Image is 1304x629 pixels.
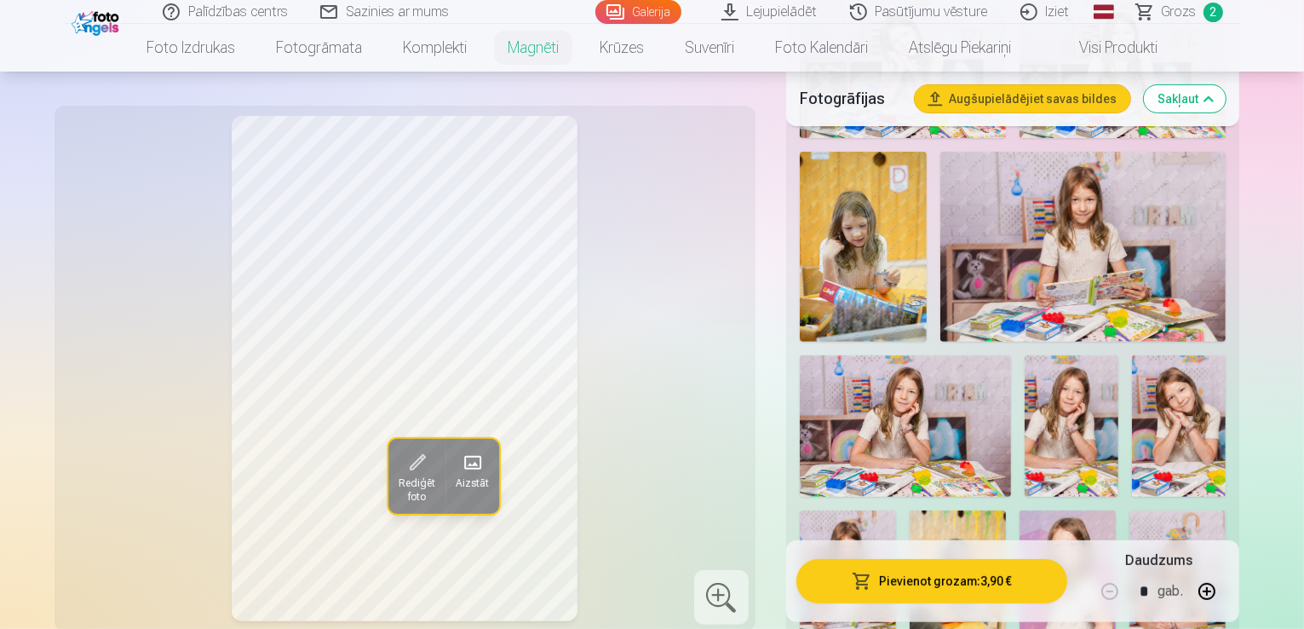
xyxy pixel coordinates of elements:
img: /fa1 [72,7,124,36]
a: Visi produkti [1031,24,1178,72]
a: Krūzes [579,24,664,72]
h5: Daudzums [1125,551,1192,571]
button: Pievienot grozam:3,90 € [796,559,1068,603]
a: Foto izdrukas [126,24,256,72]
h5: Fotogrāfijas [800,87,902,111]
div: gab. [1158,571,1183,612]
a: Magnēti [487,24,579,72]
span: Rediģēt foto [398,476,434,504]
a: Fotogrāmata [256,24,382,72]
a: Suvenīri [664,24,755,72]
a: Komplekti [382,24,487,72]
button: Rediģēt foto [388,439,445,514]
button: Sakļaut [1144,85,1226,113]
a: Foto kalendāri [755,24,888,72]
span: 2 [1203,3,1223,22]
button: Augšupielādējiet savas bildes [915,85,1130,113]
span: Grozs [1162,2,1197,22]
span: Aizstāt [455,476,488,490]
a: Atslēgu piekariņi [888,24,1031,72]
button: Aizstāt [445,439,498,514]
